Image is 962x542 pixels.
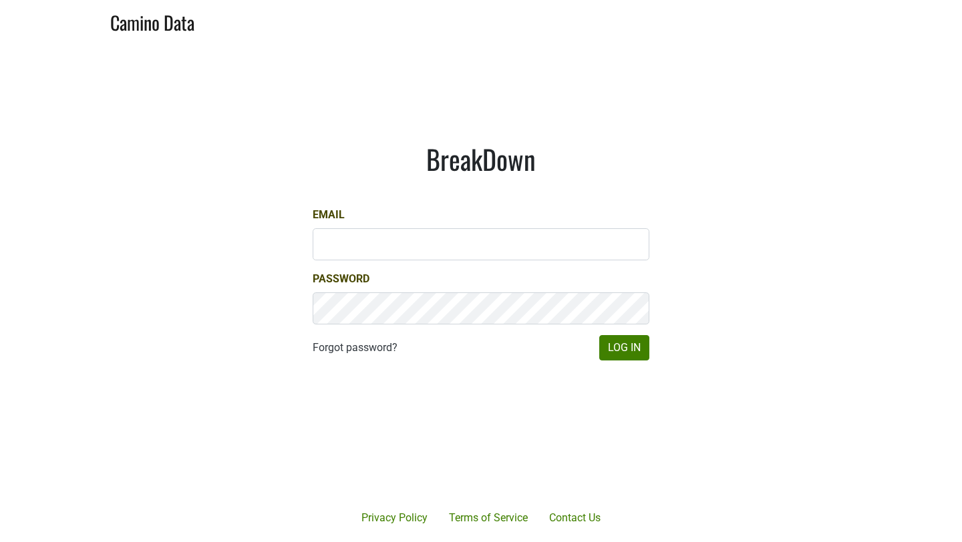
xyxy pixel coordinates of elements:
a: Contact Us [538,505,611,531]
a: Camino Data [110,5,194,37]
a: Forgot password? [313,340,397,356]
label: Password [313,271,369,287]
a: Terms of Service [438,505,538,531]
h1: BreakDown [313,143,649,175]
a: Privacy Policy [351,505,438,531]
button: Log In [599,335,649,360]
label: Email [313,207,345,223]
